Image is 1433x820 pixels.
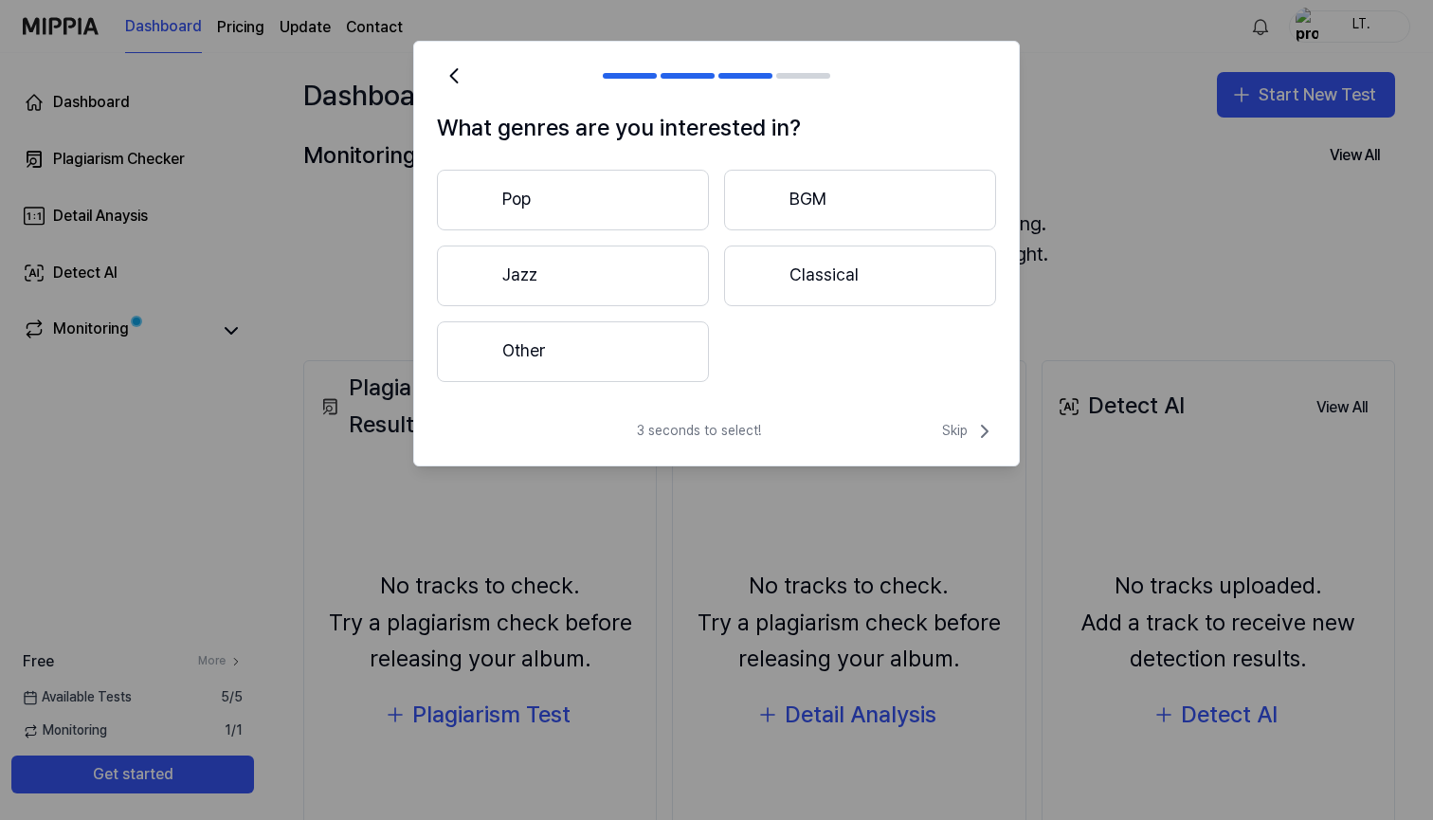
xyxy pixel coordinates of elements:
[437,246,709,306] button: Jazz
[938,420,996,443] button: Skip
[942,420,996,443] span: Skip
[437,321,709,382] button: Other
[437,170,709,230] button: Pop
[724,246,996,306] button: Classical
[437,110,996,146] h1: What genres are you interested in?
[637,422,761,441] span: 3 seconds to select!
[724,170,996,230] button: BGM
